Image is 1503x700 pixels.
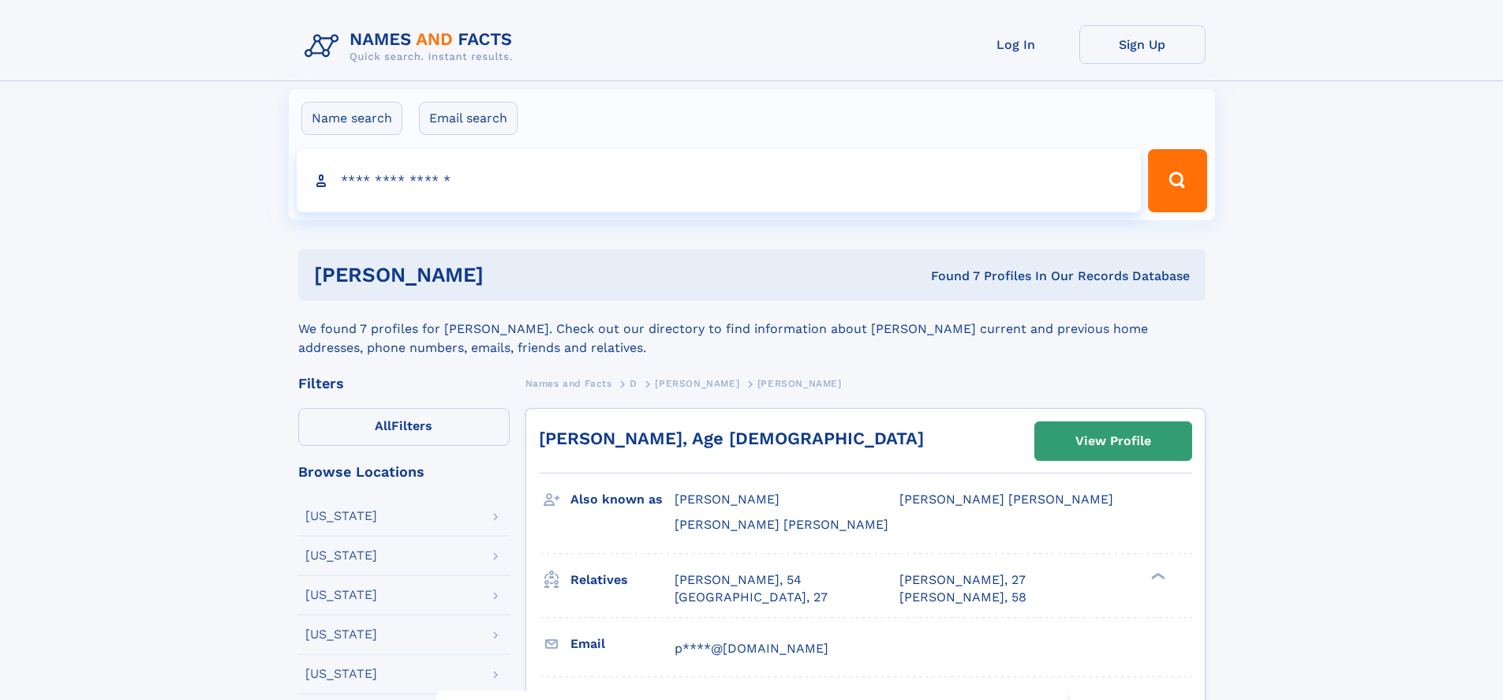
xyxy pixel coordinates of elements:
[757,378,842,389] span: [PERSON_NAME]
[1148,149,1206,212] button: Search Button
[305,628,377,641] div: [US_STATE]
[1147,571,1166,581] div: ❯
[707,268,1190,285] div: Found 7 Profiles In Our Records Database
[298,465,510,479] div: Browse Locations
[301,102,402,135] label: Name search
[570,567,675,593] h3: Relatives
[675,571,802,589] a: [PERSON_NAME], 54
[297,149,1142,212] input: search input
[675,517,888,532] span: [PERSON_NAME] [PERSON_NAME]
[630,378,637,389] span: D
[305,549,377,562] div: [US_STATE]
[1079,25,1206,64] a: Sign Up
[630,373,637,393] a: D
[953,25,1079,64] a: Log In
[655,378,739,389] span: [PERSON_NAME]
[298,376,510,391] div: Filters
[298,301,1206,357] div: We found 7 profiles for [PERSON_NAME]. Check out our directory to find information about [PERSON_...
[655,373,739,393] a: [PERSON_NAME]
[314,265,708,285] h1: [PERSON_NAME]
[305,510,377,522] div: [US_STATE]
[570,631,675,657] h3: Email
[305,668,377,680] div: [US_STATE]
[419,102,518,135] label: Email search
[570,486,675,513] h3: Also known as
[1035,422,1191,460] a: View Profile
[899,571,1026,589] a: [PERSON_NAME], 27
[298,408,510,446] label: Filters
[305,589,377,601] div: [US_STATE]
[1075,423,1151,459] div: View Profile
[525,373,612,393] a: Names and Facts
[298,25,525,68] img: Logo Names and Facts
[899,589,1026,606] a: [PERSON_NAME], 58
[675,492,780,507] span: [PERSON_NAME]
[375,418,391,433] span: All
[539,429,924,448] a: [PERSON_NAME], Age [DEMOGRAPHIC_DATA]
[675,589,828,606] a: [GEOGRAPHIC_DATA], 27
[899,492,1113,507] span: [PERSON_NAME] [PERSON_NAME]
